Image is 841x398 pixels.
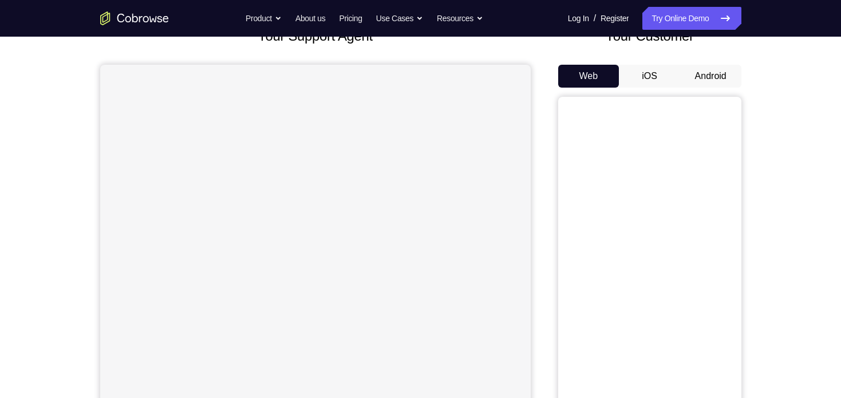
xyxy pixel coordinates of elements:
[339,7,362,30] a: Pricing
[642,7,741,30] a: Try Online Demo
[437,7,483,30] button: Resources
[246,7,282,30] button: Product
[376,7,423,30] button: Use Cases
[100,11,169,25] a: Go to the home page
[601,7,629,30] a: Register
[568,7,589,30] a: Log In
[558,65,619,88] button: Web
[680,65,741,88] button: Android
[619,65,680,88] button: iOS
[295,7,325,30] a: About us
[594,11,596,25] span: /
